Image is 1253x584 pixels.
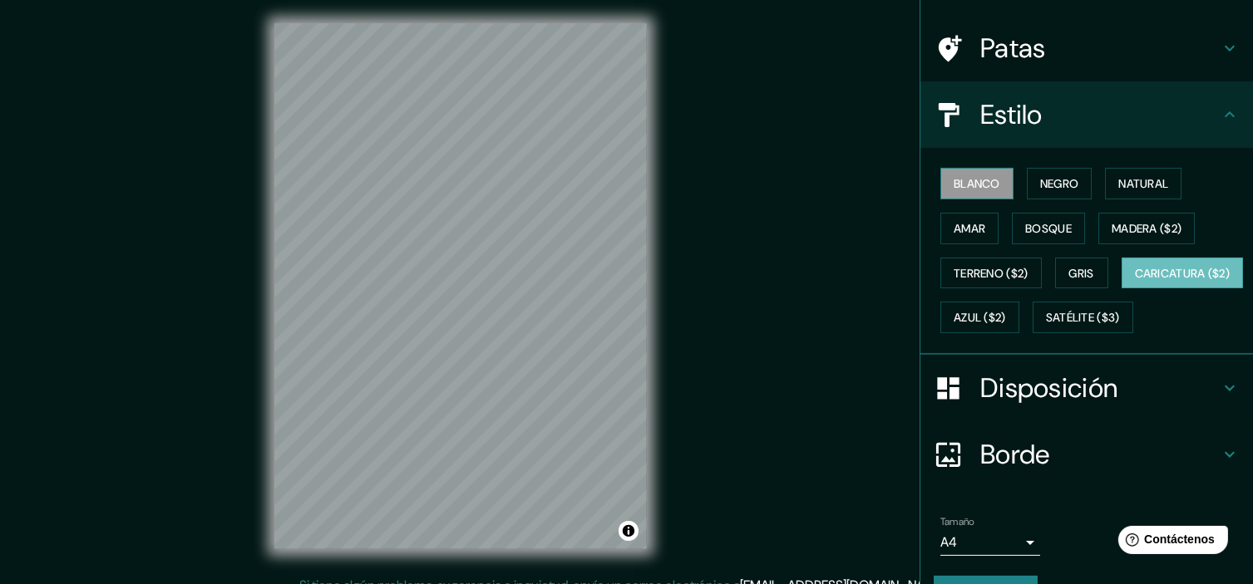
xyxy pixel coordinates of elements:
[1012,213,1085,244] button: Bosque
[1098,213,1195,244] button: Madera ($2)
[1112,221,1181,236] font: Madera ($2)
[1046,311,1120,326] font: Satélite ($3)
[940,302,1019,333] button: Azul ($2)
[274,23,647,549] canvas: Mapa
[940,213,999,244] button: Amar
[954,266,1029,281] font: Terreno ($2)
[1105,519,1235,566] iframe: Lanzador de widgets de ayuda
[1033,302,1133,333] button: Satélite ($3)
[619,521,639,541] button: Activar o desactivar atribución
[1118,176,1168,191] font: Natural
[940,515,974,528] font: Tamaño
[920,15,1253,81] div: Patas
[920,81,1253,148] div: Estilo
[1055,258,1108,289] button: Gris
[940,258,1042,289] button: Terreno ($2)
[954,221,985,236] font: Amar
[940,529,1040,556] div: A4
[1069,266,1094,281] font: Gris
[1027,168,1093,199] button: Negro
[940,533,957,551] font: A4
[1135,266,1231,281] font: Caricatura ($2)
[1105,168,1181,199] button: Natural
[940,168,1014,199] button: Blanco
[1122,258,1244,289] button: Caricatura ($2)
[980,437,1050,472] font: Borde
[980,371,1117,405] font: Disposición
[1040,176,1079,191] font: Negro
[920,421,1253,488] div: Borde
[954,176,1000,191] font: Blanco
[954,311,1006,326] font: Azul ($2)
[980,31,1046,66] font: Patas
[1025,221,1072,236] font: Bosque
[920,355,1253,421] div: Disposición
[980,97,1043,132] font: Estilo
